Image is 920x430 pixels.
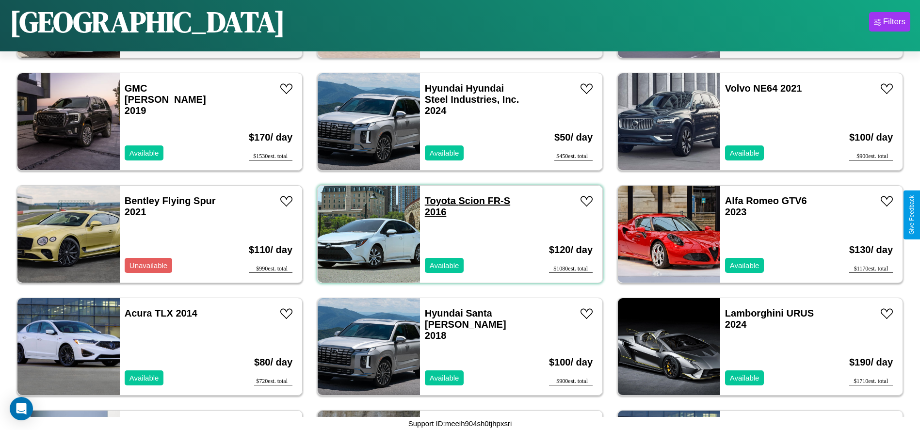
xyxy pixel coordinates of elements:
[249,265,292,273] div: $ 990 est. total
[849,347,893,378] h3: $ 190 / day
[10,2,285,42] h1: [GEOGRAPHIC_DATA]
[869,12,910,32] button: Filters
[129,371,159,384] p: Available
[883,17,905,27] div: Filters
[408,417,512,430] p: Support ID: meeih904sh0tjhpxsri
[549,265,593,273] div: $ 1080 est. total
[725,308,814,330] a: Lamborghini URUS 2024
[554,122,593,153] h3: $ 50 / day
[849,153,893,160] div: $ 900 est. total
[730,371,759,384] p: Available
[249,235,292,265] h3: $ 110 / day
[725,195,807,217] a: Alfa Romeo GTV6 2023
[125,195,216,217] a: Bentley Flying Spur 2021
[425,83,519,116] a: Hyundai Hyundai Steel Industries, Inc. 2024
[430,146,459,159] p: Available
[249,153,292,160] div: $ 1530 est. total
[908,195,915,235] div: Give Feedback
[254,347,292,378] h3: $ 80 / day
[10,397,33,420] div: Open Intercom Messenger
[554,153,593,160] div: $ 450 est. total
[849,378,893,385] div: $ 1710 est. total
[125,83,206,116] a: GMC [PERSON_NAME] 2019
[849,122,893,153] h3: $ 100 / day
[725,83,802,94] a: Volvo NE64 2021
[129,259,167,272] p: Unavailable
[549,347,593,378] h3: $ 100 / day
[430,259,459,272] p: Available
[254,378,292,385] div: $ 720 est. total
[129,146,159,159] p: Available
[549,235,593,265] h3: $ 120 / day
[125,308,197,319] a: Acura TLX 2014
[430,371,459,384] p: Available
[425,195,510,217] a: Toyota Scion FR-S 2016
[730,146,759,159] p: Available
[425,308,506,341] a: Hyundai Santa [PERSON_NAME] 2018
[849,265,893,273] div: $ 1170 est. total
[249,122,292,153] h3: $ 170 / day
[549,378,593,385] div: $ 900 est. total
[730,259,759,272] p: Available
[849,235,893,265] h3: $ 130 / day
